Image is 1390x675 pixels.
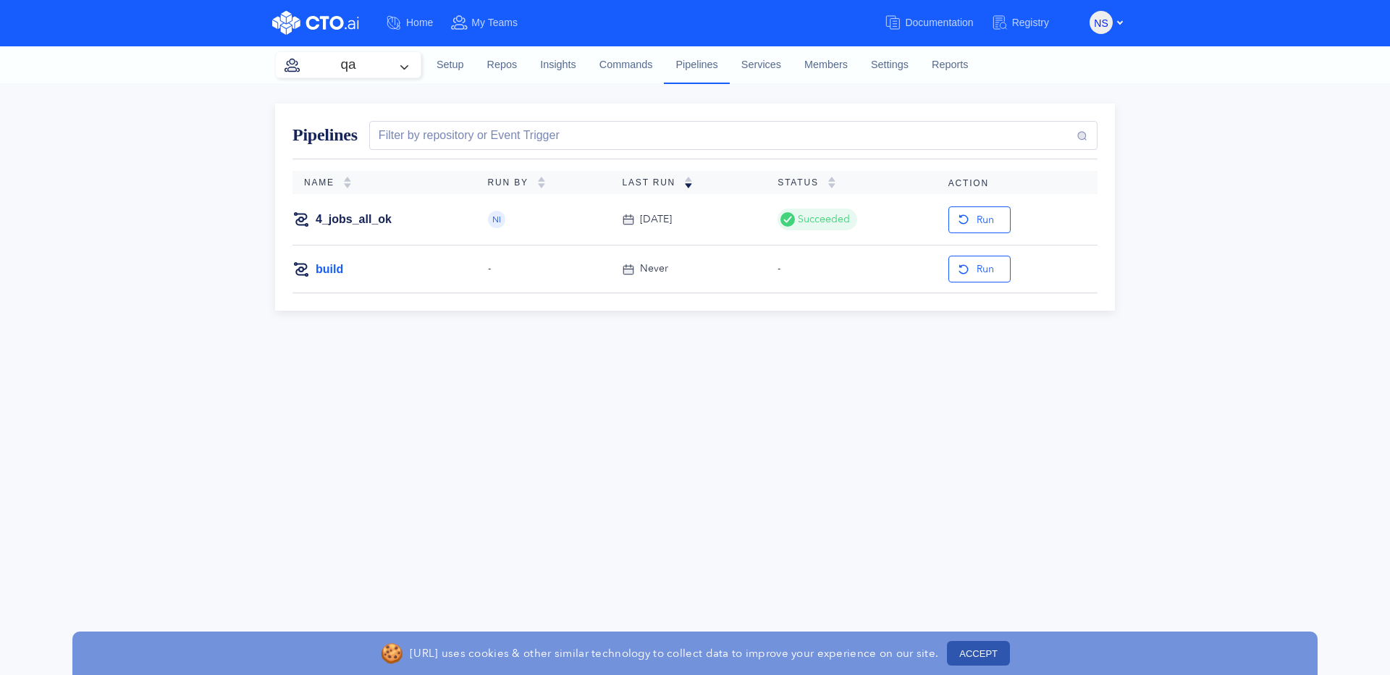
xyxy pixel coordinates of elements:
[373,127,560,144] div: Filter by repository or Event Trigger
[276,52,421,77] button: qa
[316,211,392,227] a: 4_jobs_all_ok
[766,246,936,293] td: -
[476,46,529,85] a: Repos
[684,177,693,188] img: sorting-down.svg
[380,640,403,668] span: 🍪
[343,177,352,188] img: sorting-empty.svg
[476,246,611,293] td: -
[730,46,793,85] a: Services
[1094,12,1108,35] span: NS
[1012,17,1049,28] span: Registry
[471,17,518,28] span: My Teams
[948,206,1011,233] button: Run
[304,177,343,188] span: Name
[623,177,685,188] span: Last Run
[528,46,588,85] a: Insights
[664,46,729,83] a: Pipelines
[640,261,668,277] div: Never
[905,17,973,28] span: Documentation
[316,261,343,277] a: build
[795,211,850,227] span: Succeeded
[488,177,537,188] span: Run By
[859,46,920,85] a: Settings
[937,171,1098,194] th: Action
[425,46,476,85] a: Setup
[920,46,980,85] a: Reports
[588,46,665,85] a: Commands
[991,9,1066,36] a: Registry
[385,9,450,36] a: Home
[884,9,990,36] a: Documentation
[947,641,1010,666] button: ACCEPT
[450,9,535,36] a: My Teams
[793,46,859,85] a: Members
[492,215,501,224] span: NI
[537,177,546,188] img: sorting-empty.svg
[1090,11,1113,34] button: NS
[292,125,358,144] span: Pipelines
[778,177,827,188] span: Status
[948,256,1011,282] button: Run
[640,211,672,227] div: [DATE]
[272,11,359,35] img: CTO.ai Logo
[827,177,836,188] img: sorting-empty.svg
[406,17,433,28] span: Home
[410,646,938,661] p: [URL] uses cookies & other similar technology to collect data to improve your experience on our s...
